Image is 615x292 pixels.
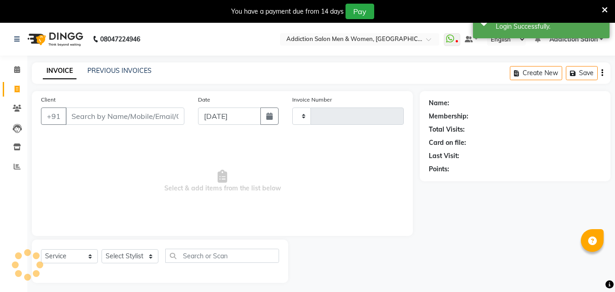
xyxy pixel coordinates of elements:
div: Login Successfully. [496,22,603,31]
a: INVOICE [43,63,76,79]
div: Membership: [429,112,468,121]
label: Invoice Number [292,96,332,104]
b: 08047224946 [100,26,140,52]
label: Client [41,96,56,104]
button: Create New [510,66,562,80]
div: You have a payment due from 14 days [231,7,344,16]
div: Name: [429,98,449,108]
input: Search or Scan [165,249,279,263]
div: Card on file: [429,138,466,148]
a: PREVIOUS INVOICES [87,67,152,75]
button: Save [566,66,598,80]
span: Select & add items from the list below [41,136,404,227]
img: logo [23,26,86,52]
div: Last Visit: [429,151,459,161]
button: +91 [41,108,66,125]
div: Total Visits: [429,125,465,134]
label: Date [198,96,210,104]
div: Points: [429,164,449,174]
input: Search by Name/Mobile/Email/Code [66,108,184,125]
span: Addiction Salon [549,35,598,44]
button: Pay [346,4,374,19]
